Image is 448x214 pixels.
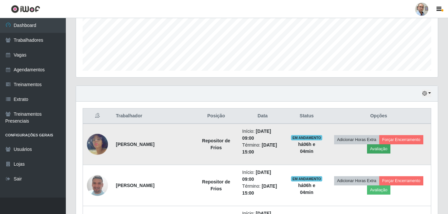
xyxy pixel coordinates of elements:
[291,135,322,140] span: EM ANDAMENTO
[202,179,230,191] strong: Repositor de Frios
[291,176,322,181] span: EM ANDAMENTO
[242,170,271,182] time: [DATE] 09:00
[334,176,379,185] button: Adicionar Horas Extra
[11,5,40,13] img: CoreUI Logo
[379,176,423,185] button: Forçar Encerramento
[298,142,315,154] strong: há 06 h e 04 min
[238,108,287,124] th: Data
[242,169,283,183] li: Início:
[116,142,154,147] strong: [PERSON_NAME]
[367,185,390,195] button: Avaliação
[287,108,327,124] th: Status
[334,135,379,144] button: Adicionar Horas Extra
[112,108,194,124] th: Trabalhador
[87,126,108,163] img: 1736193736674.jpeg
[242,142,283,155] li: Término:
[87,167,108,204] img: 1748899512620.jpeg
[379,135,423,144] button: Forçar Encerramento
[242,129,271,141] time: [DATE] 09:00
[367,144,390,154] button: Avaliação
[242,128,283,142] li: Início:
[202,138,230,150] strong: Repositor de Frios
[327,108,431,124] th: Opções
[116,183,154,188] strong: [PERSON_NAME]
[194,108,238,124] th: Posição
[298,183,315,195] strong: há 06 h e 04 min
[242,183,283,197] li: Término:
